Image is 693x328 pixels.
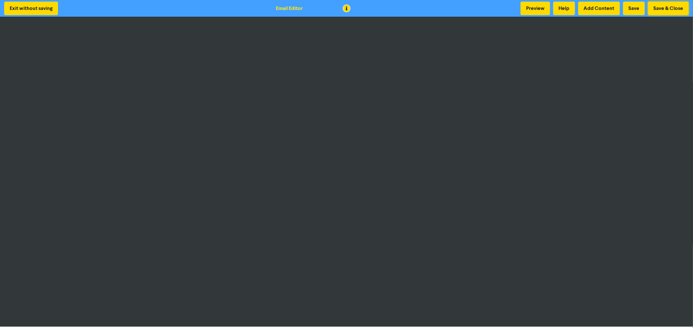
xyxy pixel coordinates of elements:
button: Exit without saving [4,2,58,15]
button: Save [623,2,645,15]
button: Preview [521,2,550,15]
div: Email Editor [276,4,303,12]
button: Add Content [578,2,620,15]
button: Save & Close [648,2,689,15]
button: Help [553,2,575,15]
